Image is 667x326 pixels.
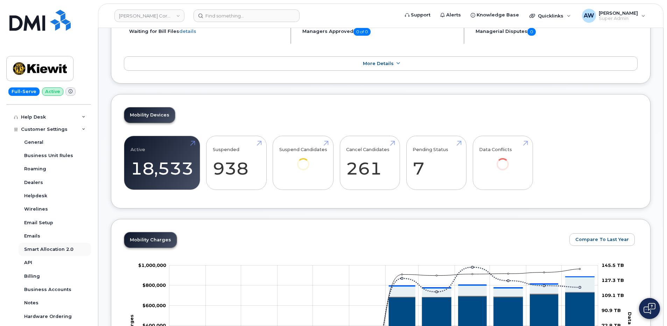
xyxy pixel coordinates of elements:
img: Open chat [644,303,655,314]
span: Alerts [446,12,461,19]
a: Pending Status 7 [413,140,460,186]
a: Active 18,533 [131,140,194,186]
input: Find something... [194,9,300,22]
span: Support [411,12,430,19]
div: Quicklinks [525,9,576,23]
g: $0 [142,282,166,288]
tspan: $800,000 [142,282,166,288]
h5: Managers Approved [302,28,458,36]
tspan: $600,000 [142,303,166,308]
g: $0 [138,262,166,268]
a: Suspend Candidates [279,140,327,180]
button: Compare To Last Year [569,233,635,246]
a: Cancel Candidates 261 [346,140,393,186]
span: Super Admin [599,16,638,21]
span: Knowledge Base [477,12,519,19]
li: Waiting for Bill Files [129,28,285,35]
h5: Managerial Disputes [476,28,638,36]
div: Alyssa Wagner [577,9,650,23]
span: AW [584,12,594,20]
a: Alerts [435,8,466,22]
a: Mobility Charges [124,232,177,248]
span: [PERSON_NAME] [599,10,638,16]
tspan: 145.5 TB [602,262,624,268]
a: Mobility Devices [124,107,175,123]
tspan: 127.3 TB [602,277,624,283]
a: Suspended 938 [213,140,260,186]
a: Knowledge Base [466,8,524,22]
span: More Details [363,61,394,66]
a: Data Conflicts [479,140,526,180]
span: Compare To Last Year [575,236,629,243]
a: Support [400,8,435,22]
tspan: 90.9 TB [602,307,621,313]
tspan: 109.1 TB [602,292,624,298]
g: $0 [142,303,166,308]
span: Quicklinks [538,13,563,19]
a: Kiewit Corporation [114,9,184,22]
span: 0 of 0 [353,28,371,36]
a: details [179,28,196,34]
tspan: $1,000,000 [138,262,166,268]
span: 0 [527,28,536,36]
